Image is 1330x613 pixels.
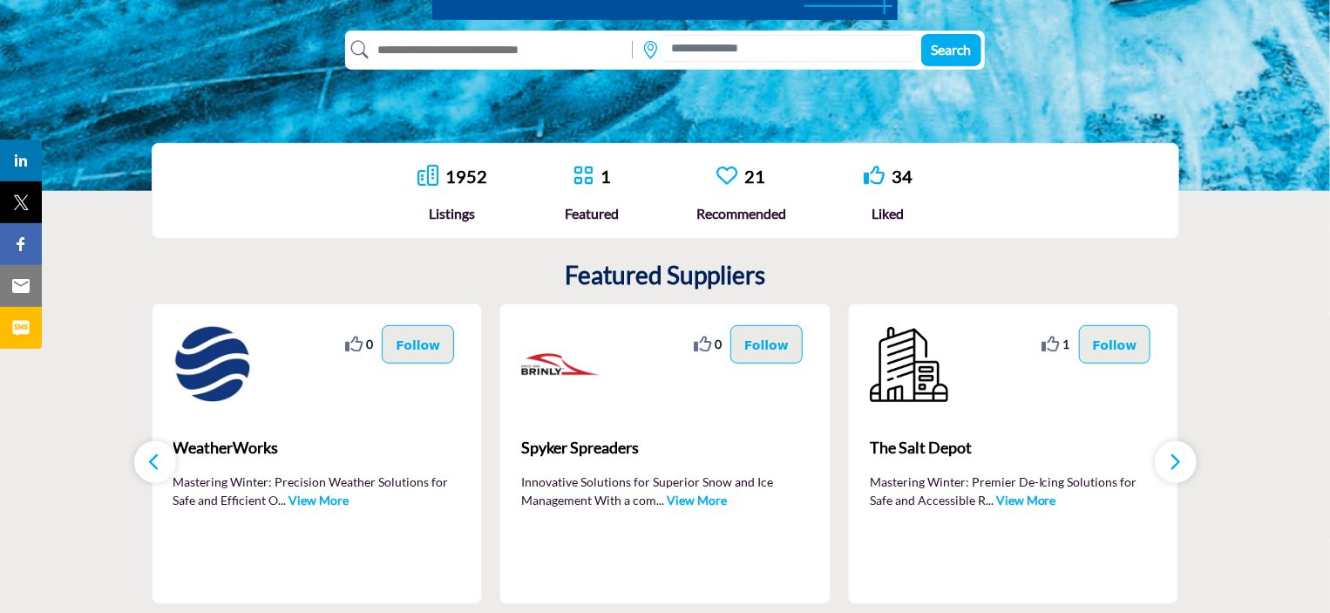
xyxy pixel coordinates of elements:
a: 21 [744,166,765,187]
a: Spyker Spreaders [521,425,809,472]
span: Spyker Spreaders [521,436,809,460]
span: 0 [366,335,373,353]
a: 1 [601,166,611,187]
span: 0 [715,335,722,353]
img: Spyker Spreaders [521,325,600,404]
div: Liked [864,203,913,224]
a: View More [667,493,727,507]
a: View More [996,493,1056,507]
span: Search [932,41,972,58]
button: Follow [382,325,454,364]
h2: Featured Suppliers [565,261,765,290]
p: Mastering Winter: Precision Weather Solutions for Safe and Efficient O [173,473,461,507]
span: ... [986,493,994,507]
p: Follow [744,335,789,354]
a: 34 [892,166,913,187]
div: Listings [417,203,487,224]
img: The Salt Depot [870,325,948,404]
p: Follow [396,335,440,354]
p: Mastering Winter: Premier De-Icing Solutions for Safe and Accessible R [870,473,1157,507]
img: WeatherWorks [173,325,252,404]
a: View More [289,493,349,507]
a: 1952 [445,166,487,187]
i: Go to Liked [864,165,885,186]
div: Recommended [696,203,786,224]
span: ... [656,493,664,507]
div: Featured [565,203,619,224]
span: WeatherWorks [173,436,461,460]
button: Search [921,34,981,66]
button: Follow [730,325,803,364]
img: Rectangle%203585.svg [628,37,637,63]
a: WeatherWorks [173,425,461,472]
p: Follow [1093,335,1137,354]
span: The Salt Depot [870,436,1157,460]
a: Go to Recommended [716,165,737,188]
a: Go to Featured [573,165,594,188]
p: Innovative Solutions for Superior Snow and Ice Management With a com [521,473,809,507]
button: Follow [1079,325,1151,364]
span: 1 [1063,335,1070,353]
a: The Salt Depot [870,425,1157,472]
span: ... [279,493,287,507]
